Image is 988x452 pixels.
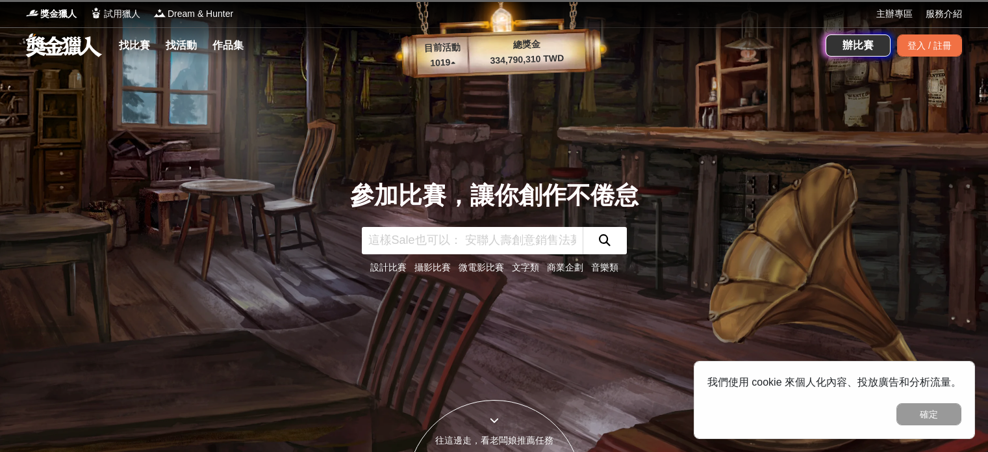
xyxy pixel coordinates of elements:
[707,377,961,388] span: 我們使用 cookie 來個人化內容、投放廣告和分析流量。
[547,262,583,273] a: 商業企劃
[926,7,962,21] a: 服務介紹
[414,262,451,273] a: 攝影比賽
[896,403,961,425] button: 確定
[876,7,913,21] a: 主辦專區
[897,34,962,57] div: 登入 / 註冊
[468,36,585,53] p: 總獎金
[468,51,586,68] p: 334,790,310 TWD
[362,227,583,254] input: 這樣Sale也可以： 安聯人壽創意銷售法募集
[160,36,202,55] a: 找活動
[512,262,539,273] a: 文字類
[591,262,618,273] a: 音樂類
[114,36,155,55] a: 找比賽
[153,7,233,21] a: LogoDream & Hunter
[90,7,103,20] img: Logo
[26,7,77,21] a: Logo獎金獵人
[104,7,140,21] span: 試用獵人
[826,34,891,57] a: 辦比賽
[416,40,468,56] p: 目前活動
[350,178,639,214] div: 參加比賽，讓你創作不倦怠
[416,55,469,71] p: 1019 ▴
[207,36,249,55] a: 作品集
[407,434,581,447] div: 往這邊走，看老闆娘推薦任務
[459,262,504,273] a: 微電影比賽
[153,7,166,20] img: Logo
[40,7,77,21] span: 獎金獵人
[168,7,233,21] span: Dream & Hunter
[26,7,39,20] img: Logo
[90,7,140,21] a: Logo試用獵人
[370,262,407,273] a: 設計比賽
